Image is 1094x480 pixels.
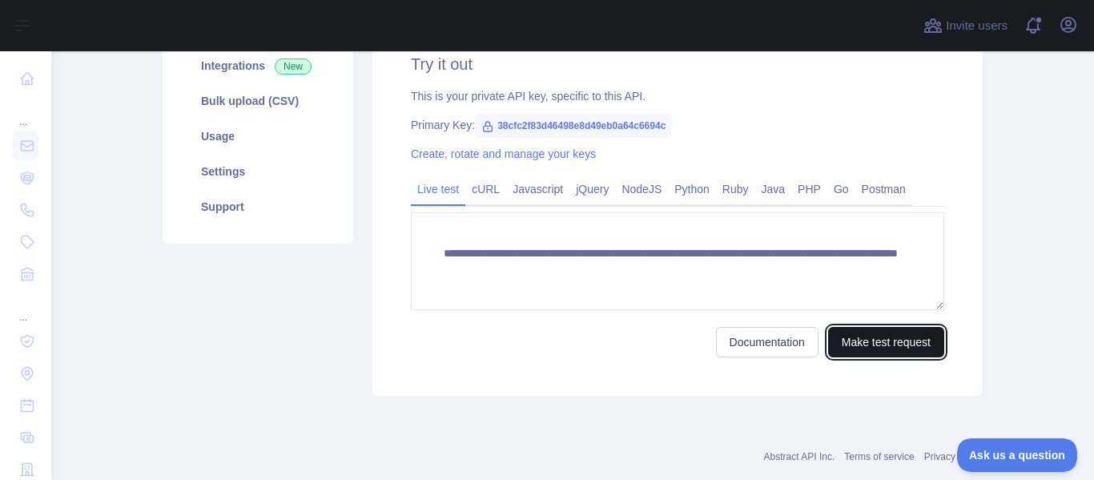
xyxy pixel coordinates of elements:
a: Bulk upload (CSV) [182,83,334,119]
a: Python [668,176,716,202]
a: Postman [855,176,912,202]
a: Documentation [716,327,818,357]
a: Create, rotate and manage your keys [411,147,596,160]
button: Invite users [920,13,1011,38]
a: Usage [182,119,334,154]
a: Privacy policy [924,451,983,462]
a: Support [182,189,334,224]
a: Java [755,176,792,202]
iframe: Toggle Customer Support [957,438,1078,472]
a: Integrations New [182,48,334,83]
h2: Try it out [411,53,944,75]
a: PHP [791,176,827,202]
a: Settings [182,154,334,189]
a: Ruby [716,176,755,202]
a: jQuery [569,176,615,202]
div: ... [13,292,38,324]
div: This is your private API key, specific to this API. [411,88,944,104]
span: Invite users [946,17,1008,35]
button: Make test request [828,327,944,357]
a: Abstract API Inc. [764,451,835,462]
a: NodeJS [615,176,668,202]
a: Terms of service [844,451,914,462]
span: New [275,58,312,75]
a: cURL [465,176,506,202]
a: Live test [411,176,465,202]
div: ... [13,96,38,128]
a: Go [827,176,855,202]
div: Primary Key: [411,117,944,133]
a: Javascript [506,176,569,202]
span: 38cfc2f83d46498e8d49eb0a64c6694c [475,114,672,138]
